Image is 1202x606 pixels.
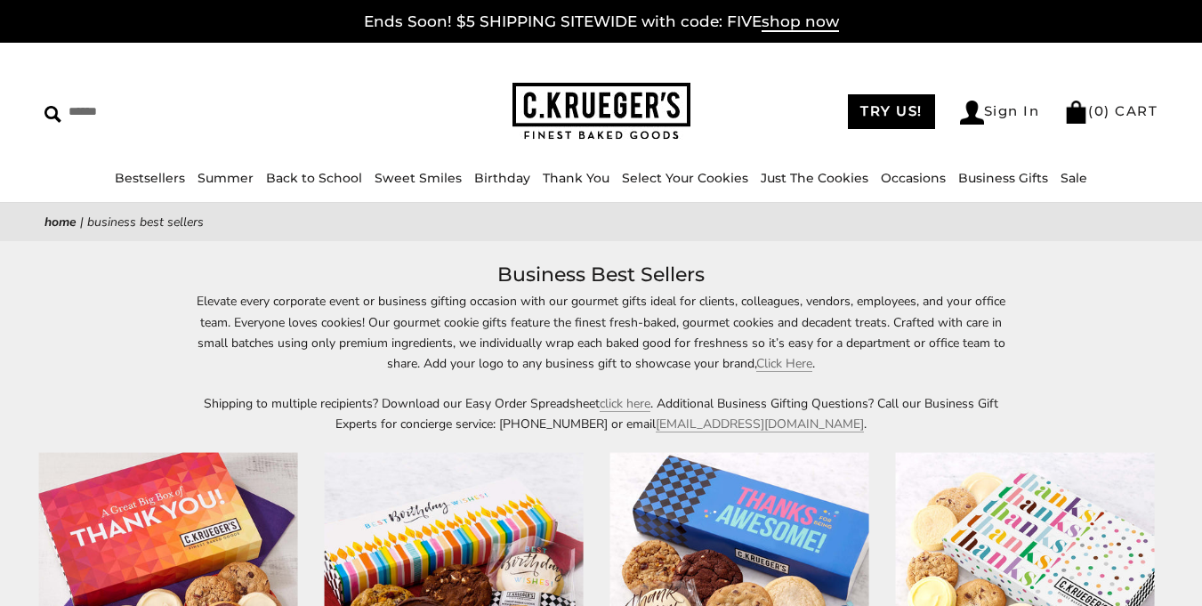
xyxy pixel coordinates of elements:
a: Home [44,214,77,230]
img: C.KRUEGER'S [512,83,690,141]
h1: Business Best Sellers [71,259,1131,291]
span: 0 [1094,102,1105,119]
a: Sale [1061,170,1087,186]
a: Occasions [881,170,946,186]
span: | [80,214,84,230]
a: Ends Soon! $5 SHIPPING SITEWIDE with code: FIVEshop now [364,12,839,32]
span: shop now [762,12,839,32]
a: Select Your Cookies [622,170,748,186]
a: click here [600,395,650,412]
a: Back to School [266,170,362,186]
span: Business Best Sellers [87,214,204,230]
img: Search [44,106,61,123]
a: Thank You [543,170,609,186]
a: Click Here [756,355,812,372]
a: Sign In [960,101,1040,125]
a: TRY US! [848,94,935,129]
input: Search [44,98,303,125]
a: Birthday [474,170,530,186]
a: (0) CART [1064,102,1158,119]
a: Sweet Smiles [375,170,462,186]
a: Business Gifts [958,170,1048,186]
p: Shipping to multiple recipients? Download our Easy Order Spreadsheet . Additional Business Giftin... [192,393,1011,434]
a: Just The Cookies [761,170,868,186]
nav: breadcrumbs [44,212,1158,232]
img: Bag [1064,101,1088,124]
p: Elevate every corporate event or business gifting occasion with our gourmet gifts ideal for clien... [192,291,1011,373]
img: Account [960,101,984,125]
a: [EMAIL_ADDRESS][DOMAIN_NAME] [656,416,864,432]
a: Summer [198,170,254,186]
a: Bestsellers [115,170,185,186]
